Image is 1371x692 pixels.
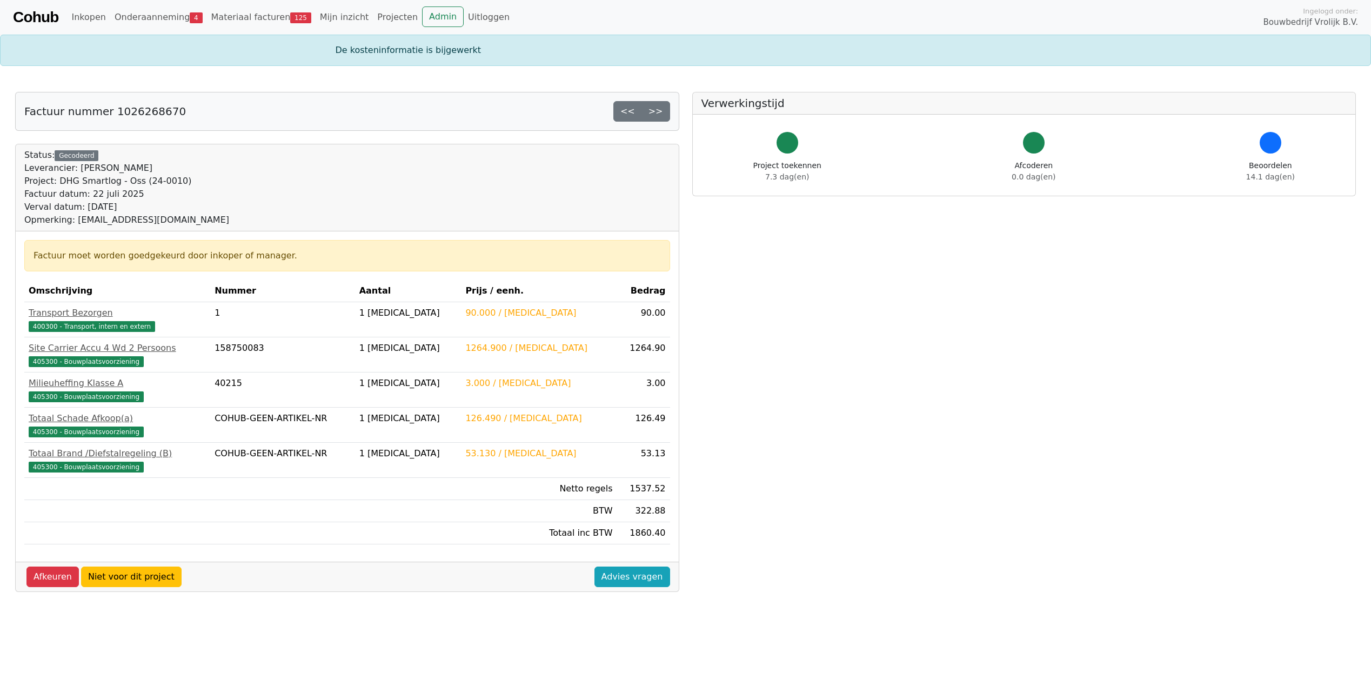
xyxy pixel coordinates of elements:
[329,44,1042,57] div: De kosteninformatie is bijgewerkt
[1246,172,1295,181] span: 14.1 dag(en)
[359,447,457,460] div: 1 [MEDICAL_DATA]
[34,249,661,262] div: Factuur moet worden goedgekeurd door inkoper of manager.
[24,214,229,227] div: Opmerking: [EMAIL_ADDRESS][DOMAIN_NAME]
[210,372,355,408] td: 40215
[55,150,98,161] div: Gecodeerd
[13,4,58,30] a: Cohub
[210,408,355,443] td: COHUB-GEEN-ARTIKEL-NR
[210,443,355,478] td: COHUB-GEEN-ARTIKEL-NR
[765,172,809,181] span: 7.3 dag(en)
[641,101,670,122] a: >>
[355,280,462,302] th: Aantal
[29,377,206,403] a: Milieuheffing Klasse A405300 - Bouwplaatsvoorziening
[753,160,821,183] div: Project toekennen
[190,12,202,23] span: 4
[290,12,311,23] span: 125
[594,567,670,587] a: Advies vragen
[29,321,155,332] span: 400300 - Transport, intern en extern
[316,6,373,28] a: Mijn inzicht
[465,412,612,425] div: 126.490 / [MEDICAL_DATA]
[29,462,144,473] span: 405300 - Bouwplaatsvoorziening
[110,6,207,28] a: Onderaanneming4
[29,447,206,473] a: Totaal Brand /Diefstalregeling (B)405300 - Bouwplaatsvoorziening
[465,377,612,390] div: 3.000 / [MEDICAL_DATA]
[465,307,612,320] div: 90.000 / [MEDICAL_DATA]
[29,342,206,368] a: Site Carrier Accu 4 Wd 2 Persoons405300 - Bouwplaatsvoorziening
[464,6,514,28] a: Uitloggen
[617,302,670,337] td: 90.00
[29,307,206,332] a: Transport Bezorgen400300 - Transport, intern en extern
[81,567,182,587] a: Niet voor dit project
[359,342,457,355] div: 1 [MEDICAL_DATA]
[29,427,144,437] span: 405300 - Bouwplaatsvoorziening
[29,412,206,438] a: Totaal Schade Afkoop(a)405300 - Bouwplaatsvoorziening
[617,522,670,544] td: 1860.40
[29,356,144,367] span: 405300 - Bouwplaatsvoorziening
[24,175,229,188] div: Project: DHG Smartlog - Oss (24-0010)
[24,105,186,118] h5: Factuur nummer 1026268670
[29,377,206,390] div: Milieuheffing Klasse A
[359,412,457,425] div: 1 [MEDICAL_DATA]
[1012,172,1055,181] span: 0.0 dag(en)
[617,478,670,500] td: 1537.52
[26,567,79,587] a: Afkeuren
[29,447,206,460] div: Totaal Brand /Diefstalregeling (B)
[617,337,670,372] td: 1264.90
[24,280,210,302] th: Omschrijving
[1303,6,1358,16] span: Ingelogd onder:
[613,101,642,122] a: <<
[24,201,229,214] div: Verval datum: [DATE]
[465,447,612,460] div: 53.130 / [MEDICAL_DATA]
[29,412,206,425] div: Totaal Schade Afkoop(a)
[373,6,422,28] a: Projecten
[24,188,229,201] div: Factuur datum: 22 juli 2025
[210,337,355,372] td: 158750083
[461,478,617,500] td: Netto regels
[461,280,617,302] th: Prijs / eenh.
[1263,16,1358,29] span: Bouwbedrijf Vrolijk B.V.
[461,522,617,544] td: Totaal inc BTW
[210,302,355,337] td: 1
[210,280,355,302] th: Nummer
[359,307,457,320] div: 1 [MEDICAL_DATA]
[465,342,612,355] div: 1264.900 / [MEDICAL_DATA]
[461,500,617,522] td: BTW
[67,6,110,28] a: Inkopen
[617,443,670,478] td: 53.13
[207,6,316,28] a: Materiaal facturen125
[617,280,670,302] th: Bedrag
[359,377,457,390] div: 1 [MEDICAL_DATA]
[24,149,229,227] div: Status:
[617,408,670,443] td: 126.49
[617,500,670,522] td: 322.88
[24,162,229,175] div: Leverancier: [PERSON_NAME]
[701,97,1347,110] h5: Verwerkingstijd
[1012,160,1055,183] div: Afcoderen
[1246,160,1295,183] div: Beoordelen
[29,307,206,320] div: Transport Bezorgen
[29,391,144,402] span: 405300 - Bouwplaatsvoorziening
[29,342,206,355] div: Site Carrier Accu 4 Wd 2 Persoons
[617,372,670,408] td: 3.00
[422,6,464,27] a: Admin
